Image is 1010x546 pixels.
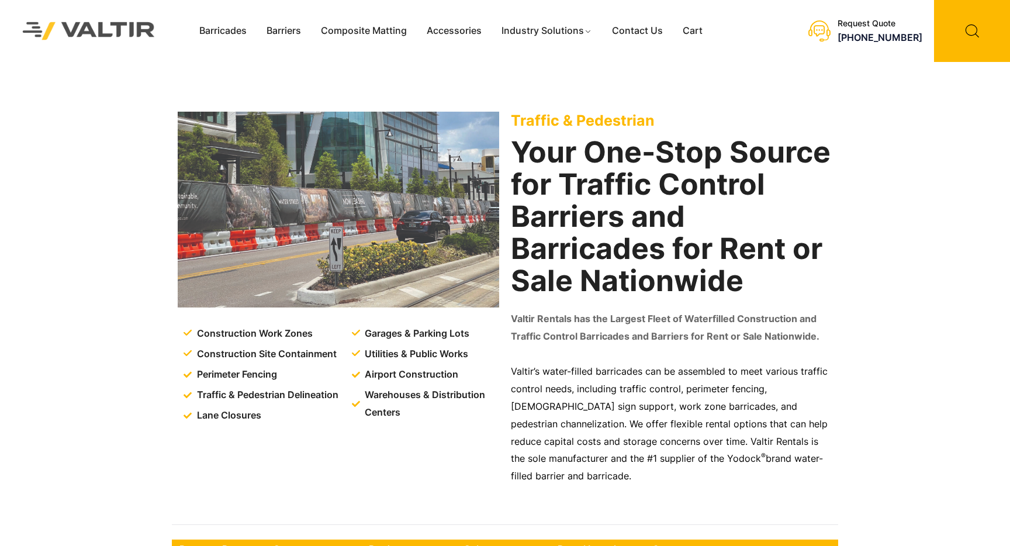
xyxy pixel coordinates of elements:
[362,386,501,421] span: Warehouses & Distribution Centers
[194,386,338,404] span: Traffic & Pedestrian Delineation
[511,136,832,297] h2: Your One-Stop Source for Traffic Control Barriers and Barricades for Rent or Sale Nationwide
[257,22,311,40] a: Barriers
[838,19,922,29] div: Request Quote
[511,112,832,129] p: Traffic & Pedestrian
[362,325,469,343] span: Garages & Parking Lots
[838,32,922,43] a: [PHONE_NUMBER]
[194,345,337,363] span: Construction Site Containment
[189,22,257,40] a: Barricades
[511,310,832,345] p: Valtir Rentals has the Largest Fleet of Waterfilled Construction and Traffic Control Barricades a...
[673,22,712,40] a: Cart
[761,451,766,460] sup: ®
[602,22,673,40] a: Contact Us
[311,22,417,40] a: Composite Matting
[511,363,832,485] p: Valtir’s water-filled barricades can be assembled to meet various traffic control needs, includin...
[362,366,458,383] span: Airport Construction
[362,345,468,363] span: Utilities & Public Works
[194,325,313,343] span: Construction Work Zones
[194,366,277,383] span: Perimeter Fencing
[417,22,492,40] a: Accessories
[194,407,261,424] span: Lane Closures
[492,22,602,40] a: Industry Solutions
[9,8,169,54] img: Valtir Rentals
